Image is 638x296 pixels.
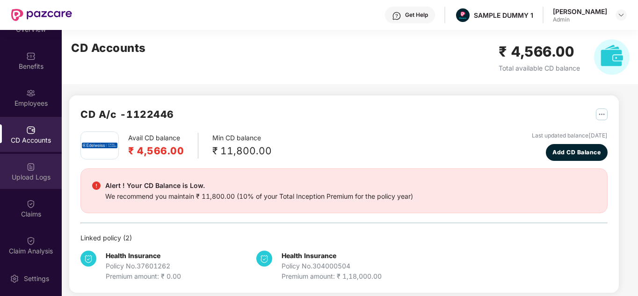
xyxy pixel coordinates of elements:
div: Min CD balance [212,133,272,159]
button: Add CD Balance [546,144,608,161]
div: Admin [553,16,607,23]
b: Health Insurance [282,252,336,260]
img: svg+xml;base64,PHN2ZyB4bWxucz0iaHR0cDovL3d3dy53My5vcmcvMjAwMC9zdmciIHdpZHRoPSIyNSIgaGVpZ2h0PSIyNS... [596,108,608,120]
img: svg+xml;base64,PHN2ZyBpZD0iQ0RfQWNjb3VudHMiIGRhdGEtbmFtZT0iQ0QgQWNjb3VudHMiIHhtbG5zPSJodHRwOi8vd3... [26,125,36,135]
img: svg+xml;base64,PHN2ZyBpZD0iVXBsb2FkX0xvZ3MiIGRhdGEtbmFtZT0iVXBsb2FkIExvZ3MiIHhtbG5zPSJodHRwOi8vd3... [26,162,36,172]
div: Settings [21,274,52,283]
div: SAMPLE DUMMY 1 [474,11,533,20]
div: Last updated balance [DATE] [532,131,608,140]
div: Linked policy ( 2 ) [80,233,608,243]
img: svg+xml;base64,PHN2ZyBpZD0iRGFuZ2VyX2FsZXJ0IiBkYXRhLW5hbWU9IkRhbmdlciBhbGVydCIgeG1sbnM9Imh0dHA6Ly... [92,181,101,190]
img: svg+xml;base64,PHN2ZyBpZD0iQmVuZWZpdHMiIHhtbG5zPSJodHRwOi8vd3d3LnczLm9yZy8yMDAwL3N2ZyIgd2lkdGg9Ij... [26,51,36,61]
h2: ₹ 4,566.00 [499,41,580,63]
div: Avail CD balance [128,133,198,159]
div: Get Help [405,11,428,19]
b: Health Insurance [106,252,160,260]
div: Policy No. 37601262 [106,261,181,271]
img: svg+xml;base64,PHN2ZyB4bWxucz0iaHR0cDovL3d3dy53My5vcmcvMjAwMC9zdmciIHdpZHRoPSIzNCIgaGVpZ2h0PSIzNC... [80,251,96,267]
img: Pazcare_Alternative_logo-01-01.png [456,8,470,22]
img: svg+xml;base64,PHN2ZyBpZD0iRW1wbG95ZWVzIiB4bWxucz0iaHR0cDovL3d3dy53My5vcmcvMjAwMC9zdmciIHdpZHRoPS... [26,88,36,98]
div: Premium amount: ₹ 0.00 [106,271,181,282]
img: svg+xml;base64,PHN2ZyBpZD0iU2V0dGluZy0yMHgyMCIgeG1sbnM9Imh0dHA6Ly93d3cudzMub3JnLzIwMDAvc3ZnIiB3aW... [10,274,19,283]
div: Alert ! Your CD Balance is Low. [105,180,413,191]
h2: ₹ 4,566.00 [128,143,184,159]
img: New Pazcare Logo [11,9,72,21]
span: Add CD Balance [552,148,601,157]
img: svg+xml;base64,PHN2ZyBpZD0iQ2xhaW0iIHhtbG5zPSJodHRwOi8vd3d3LnczLm9yZy8yMDAwL3N2ZyIgd2lkdGg9IjIwIi... [26,199,36,209]
div: Premium amount: ₹ 1,18,000.00 [282,271,382,282]
h2: CD Accounts [71,39,146,57]
img: edel.png [82,143,117,148]
img: svg+xml;base64,PHN2ZyB4bWxucz0iaHR0cDovL3d3dy53My5vcmcvMjAwMC9zdmciIHdpZHRoPSIzNCIgaGVpZ2h0PSIzNC... [256,251,272,267]
span: Total available CD balance [499,64,580,72]
img: svg+xml;base64,PHN2ZyB4bWxucz0iaHR0cDovL3d3dy53My5vcmcvMjAwMC9zdmciIHhtbG5zOnhsaW5rPSJodHRwOi8vd3... [594,39,630,75]
img: svg+xml;base64,PHN2ZyBpZD0iQ2xhaW0iIHhtbG5zPSJodHRwOi8vd3d3LnczLm9yZy8yMDAwL3N2ZyIgd2lkdGg9IjIwIi... [26,236,36,245]
div: Policy No. 304000504 [282,261,382,271]
div: [PERSON_NAME] [553,7,607,16]
img: svg+xml;base64,PHN2ZyBpZD0iRHJvcGRvd24tMzJ4MzIiIHhtbG5zPSJodHRwOi8vd3d3LnczLm9yZy8yMDAwL3N2ZyIgd2... [617,11,625,19]
div: We recommend you maintain ₹ 11,800.00 (10% of your Total Inception Premium for the policy year) [105,191,413,202]
div: ₹ 11,800.00 [212,143,272,159]
img: svg+xml;base64,PHN2ZyBpZD0iSGVscC0zMngzMiIgeG1sbnM9Imh0dHA6Ly93d3cudzMub3JnLzIwMDAvc3ZnIiB3aWR0aD... [392,11,401,21]
h2: CD A/c - 1122446 [80,107,174,122]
